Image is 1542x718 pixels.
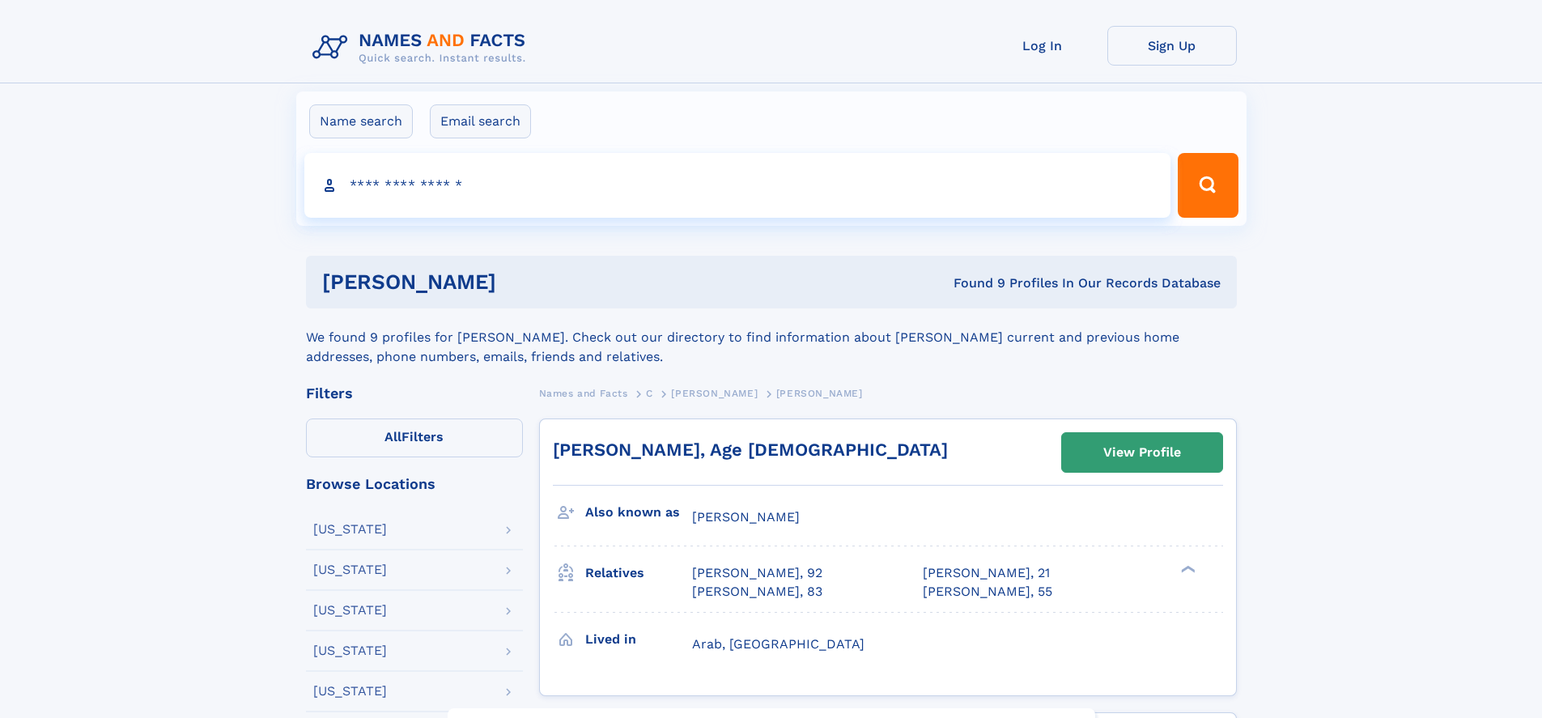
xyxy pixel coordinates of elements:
[776,388,863,399] span: [PERSON_NAME]
[692,509,800,525] span: [PERSON_NAME]
[306,26,539,70] img: Logo Names and Facts
[671,388,758,399] span: [PERSON_NAME]
[671,383,758,403] a: [PERSON_NAME]
[322,272,725,292] h1: [PERSON_NAME]
[313,523,387,536] div: [US_STATE]
[585,499,692,526] h3: Also known as
[585,626,692,653] h3: Lived in
[313,644,387,657] div: [US_STATE]
[1177,564,1196,575] div: ❯
[692,564,822,582] a: [PERSON_NAME], 92
[978,26,1107,66] a: Log In
[923,564,1050,582] a: [PERSON_NAME], 21
[306,477,523,491] div: Browse Locations
[1062,433,1222,472] a: View Profile
[309,104,413,138] label: Name search
[306,418,523,457] label: Filters
[646,388,653,399] span: C
[553,440,948,460] a: [PERSON_NAME], Age [DEMOGRAPHIC_DATA]
[1107,26,1237,66] a: Sign Up
[430,104,531,138] label: Email search
[692,583,822,601] a: [PERSON_NAME], 83
[304,153,1171,218] input: search input
[1178,153,1238,218] button: Search Button
[313,685,387,698] div: [US_STATE]
[313,604,387,617] div: [US_STATE]
[313,563,387,576] div: [US_STATE]
[692,636,864,652] span: Arab, [GEOGRAPHIC_DATA]
[306,308,1237,367] div: We found 9 profiles for [PERSON_NAME]. Check out our directory to find information about [PERSON_...
[384,429,401,444] span: All
[585,559,692,587] h3: Relatives
[646,383,653,403] a: C
[1103,434,1181,471] div: View Profile
[306,386,523,401] div: Filters
[539,383,628,403] a: Names and Facts
[923,583,1052,601] a: [PERSON_NAME], 55
[724,274,1221,292] div: Found 9 Profiles In Our Records Database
